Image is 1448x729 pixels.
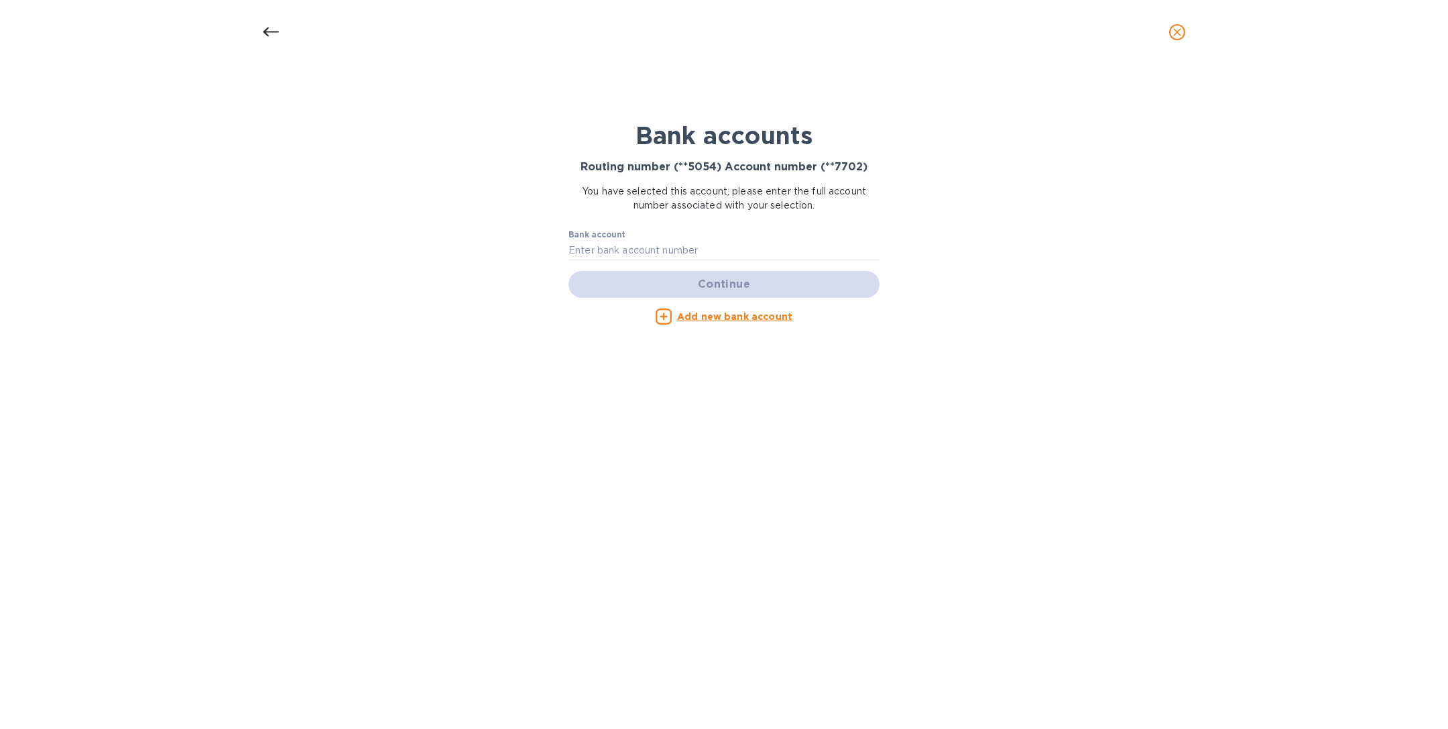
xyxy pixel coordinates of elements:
h3: Routing number (**5054) Account number (**7702) [568,161,880,174]
button: close [1161,16,1193,48]
label: Bank account [568,231,625,239]
b: Bank accounts [636,121,812,150]
p: You have selected this account, please enter the full account number associated with your selection. [568,184,880,213]
input: Enter bank account number [568,241,880,261]
u: Add new bank account [677,311,792,322]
